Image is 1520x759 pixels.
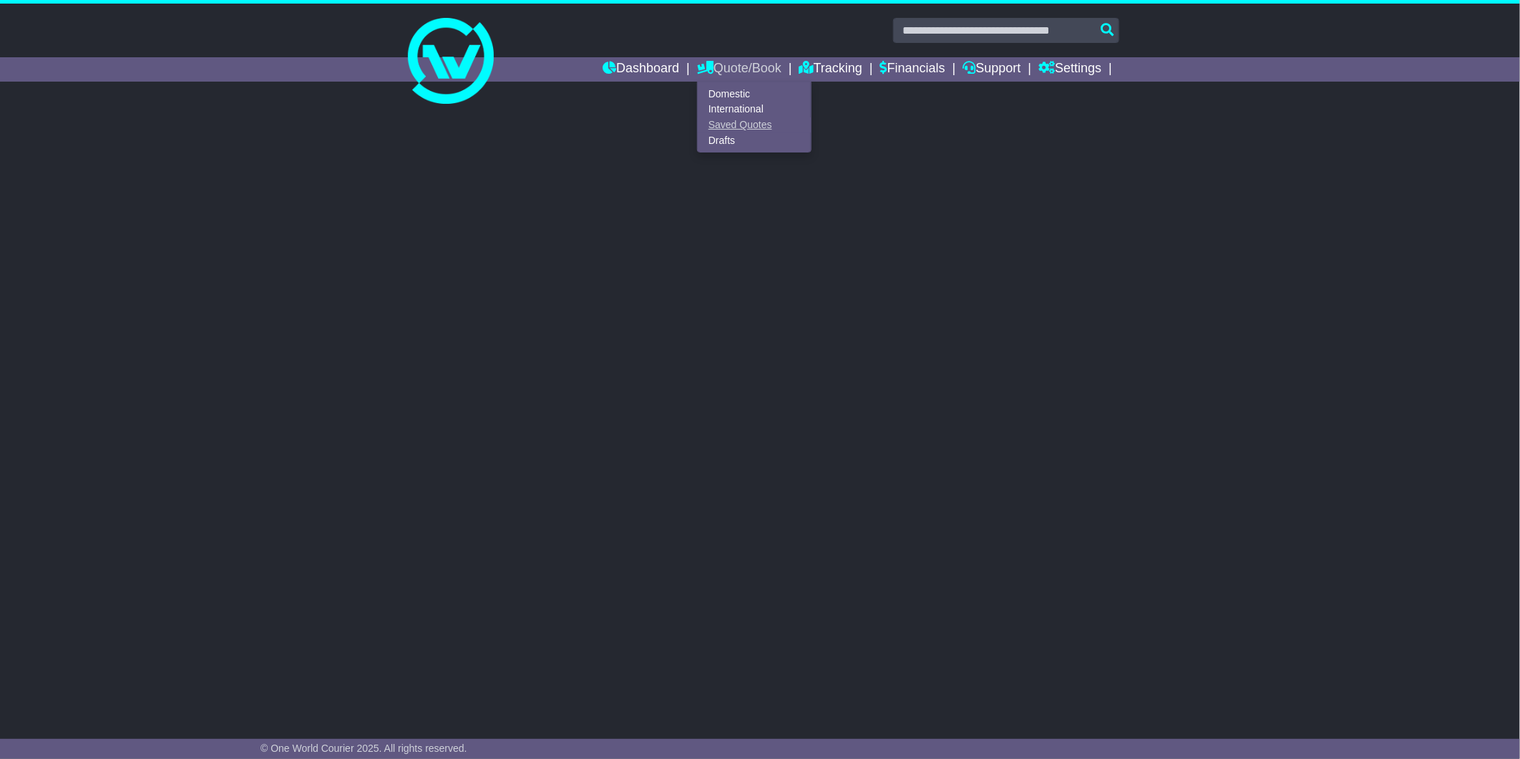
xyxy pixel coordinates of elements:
[697,82,812,153] div: Quote/Book
[260,743,467,754] span: © One World Courier 2025. All rights reserved.
[963,57,1021,82] a: Support
[698,132,811,148] a: Drafts
[1038,57,1101,82] a: Settings
[698,102,811,117] a: International
[603,57,679,82] a: Dashboard
[880,57,945,82] a: Financials
[799,57,862,82] a: Tracking
[697,57,781,82] a: Quote/Book
[698,117,811,133] a: Saved Quotes
[698,86,811,102] a: Domestic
